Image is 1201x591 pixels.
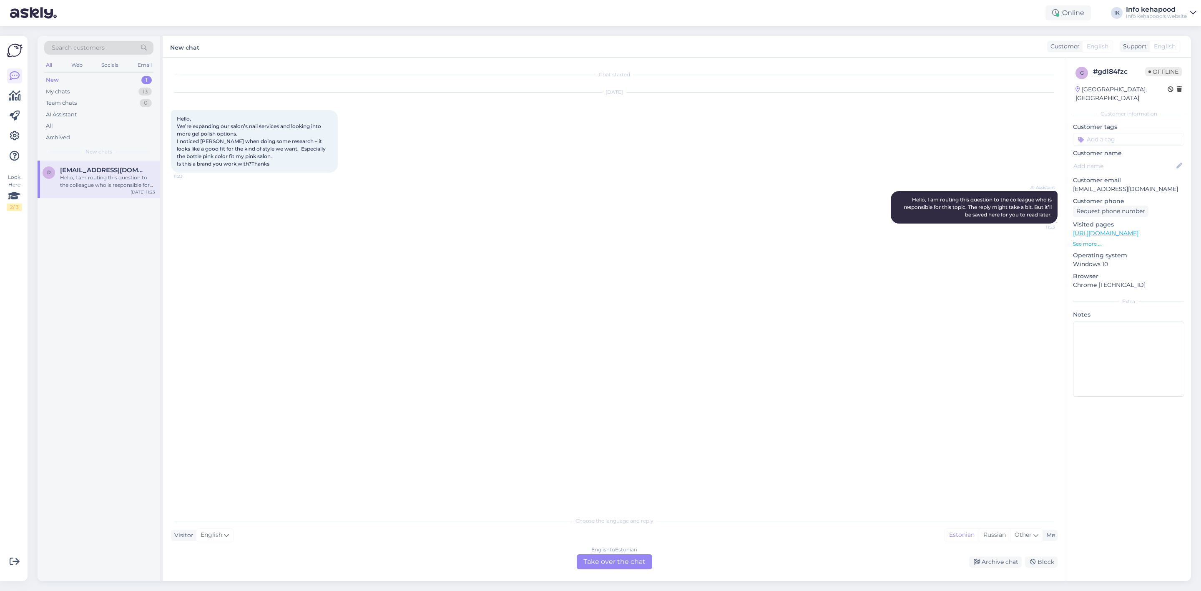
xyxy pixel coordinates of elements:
span: Hello, We’re expanding our salon’s nail services and looking into more gel polish options. I noti... [177,116,327,167]
span: New chats [85,148,112,156]
div: [DATE] 11:23 [131,189,155,195]
span: AI Assistant [1024,184,1055,191]
div: Choose the language and reply [171,517,1058,525]
div: Online [1045,5,1091,20]
div: Team chats [46,99,77,107]
div: 13 [138,88,152,96]
div: Info kehapood [1126,6,1187,13]
div: Info kehapood's website [1126,13,1187,20]
div: All [44,60,54,70]
div: My chats [46,88,70,96]
a: Info kehapoodInfo kehapood's website [1126,6,1196,20]
div: All [46,122,53,130]
div: # gdl84fzc [1093,67,1145,77]
input: Add a tag [1073,133,1184,146]
input: Add name [1073,161,1175,171]
div: Email [136,60,153,70]
span: Other [1015,531,1032,538]
span: 11:23 [173,173,205,179]
p: Operating system [1073,251,1184,260]
span: Search customers [52,43,105,52]
div: Extra [1073,298,1184,305]
div: [GEOGRAPHIC_DATA], [GEOGRAPHIC_DATA] [1075,85,1168,103]
span: rootbeauty885@gmail.com [60,166,147,174]
div: Archive chat [969,556,1022,568]
span: 11:23 [1024,224,1055,230]
div: Block [1025,556,1058,568]
div: 0 [140,99,152,107]
p: Windows 10 [1073,260,1184,269]
span: English [1154,42,1176,51]
div: 2 / 3 [7,204,22,211]
p: Customer tags [1073,123,1184,131]
div: Look Here [7,174,22,211]
img: Askly Logo [7,43,23,58]
label: New chat [170,41,199,52]
span: Hello, I am routing this question to the colleague who is responsible for this topic. The reply m... [904,196,1053,218]
span: English [1087,42,1108,51]
div: Chat started [171,71,1058,78]
div: Take over the chat [577,554,652,569]
span: r [47,169,51,176]
p: Browser [1073,272,1184,281]
div: Socials [100,60,120,70]
div: Visitor [171,531,193,540]
div: New [46,76,59,84]
div: [DATE] [171,88,1058,96]
p: See more ... [1073,240,1184,248]
p: Notes [1073,310,1184,319]
a: [URL][DOMAIN_NAME] [1073,229,1138,237]
div: Request phone number [1073,206,1148,217]
div: English to Estonian [591,546,637,553]
p: Customer phone [1073,197,1184,206]
div: Hello, I am routing this question to the colleague who is responsible for this topic. The reply m... [60,174,155,189]
span: Offline [1145,67,1182,76]
div: Web [70,60,84,70]
div: Customer information [1073,110,1184,118]
p: Chrome [TECHNICAL_ID] [1073,281,1184,289]
div: Me [1043,531,1055,540]
div: Support [1120,42,1147,51]
div: Estonian [945,529,979,541]
div: Customer [1047,42,1080,51]
div: Russian [979,529,1010,541]
div: IK [1111,7,1123,19]
span: English [201,531,222,540]
div: Archived [46,133,70,142]
p: Customer name [1073,149,1184,158]
div: AI Assistant [46,111,77,119]
p: Visited pages [1073,220,1184,229]
span: g [1080,70,1084,76]
div: 1 [141,76,152,84]
p: [EMAIL_ADDRESS][DOMAIN_NAME] [1073,185,1184,194]
p: Customer email [1073,176,1184,185]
